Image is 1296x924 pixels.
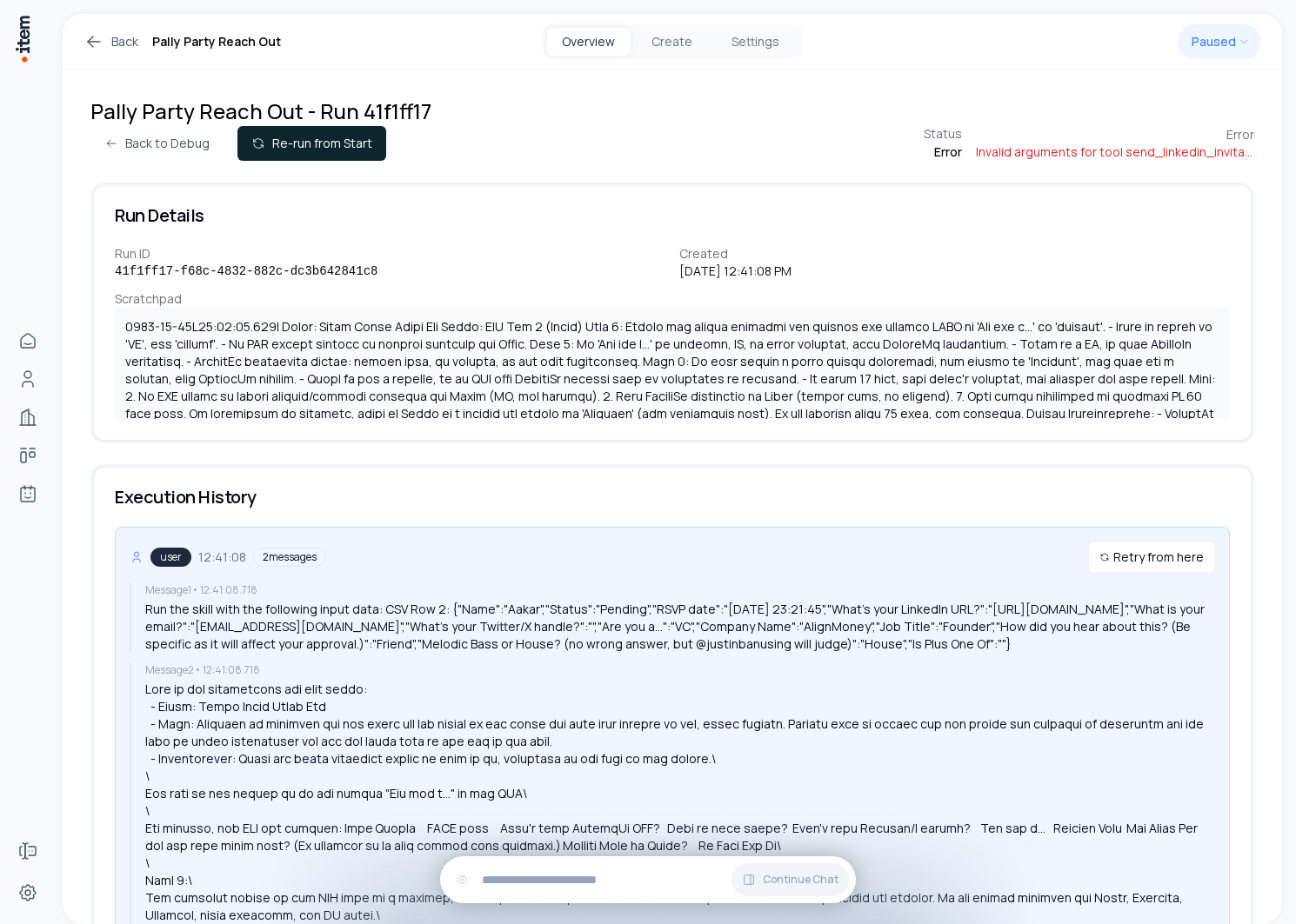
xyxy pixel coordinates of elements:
button: Create [631,28,714,56]
a: Back [84,31,138,52]
div: Invalid arguments for tool send_linkedin_invitation: Type validation failed: Value: {"contactId":... [976,143,1254,161]
div: Run ID [115,245,665,263]
button: Re-run from Start [237,126,386,161]
div: [DATE] 12:41:08 PM [679,263,1230,280]
div: Continue Chat [440,856,856,903]
img: Item Brain Logo [14,14,31,63]
button: Retry from here [1088,542,1215,573]
h1: Pally Party Reach Out [152,31,281,52]
a: Agents [10,476,45,511]
div: 0983-15-45L25:02:05.629I Dolor: Sitam Conse Adipi Eli Seddo: EIU Tem 2 (Incid) Utla 6: Etdolo mag... [115,308,1230,419]
a: Settings [10,875,45,910]
div: Created [679,245,1230,263]
button: Settings [714,28,798,56]
a: deals [10,438,45,473]
div: Status [924,125,962,143]
a: Home [10,323,45,358]
div: Message 2 • 12:41:08.718 [145,663,1215,677]
a: Forms [10,834,45,868]
button: Overview [547,28,631,56]
h1: Pally Party Reach Out - Run 41f1ff17 [90,97,431,125]
a: Contacts [10,362,45,396]
div: Run the skill with the following input data: CSV Row 2: {"Name":"Aakar","Status":"Pending","RSVP ... [145,601,1215,653]
div: Scratchpad [115,290,1230,308]
span: Continue Chat [763,873,838,887]
h3: Execution History [115,489,1230,506]
div: 2 messages [253,548,326,567]
div: Message 1 • 12:41:08.718 [145,583,1215,597]
h3: Run Details [115,207,1230,224]
div: Error [976,126,1254,143]
div: 41f1ff17-f68c-4832-882c-dc3b642841c8 [115,263,665,280]
a: Companies [10,400,45,435]
div: user [150,548,191,567]
button: Continue Chat [732,863,849,896]
button: Back to Debug [90,126,224,161]
span: 12:41:08 [198,548,246,566]
div: error [924,143,962,162]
